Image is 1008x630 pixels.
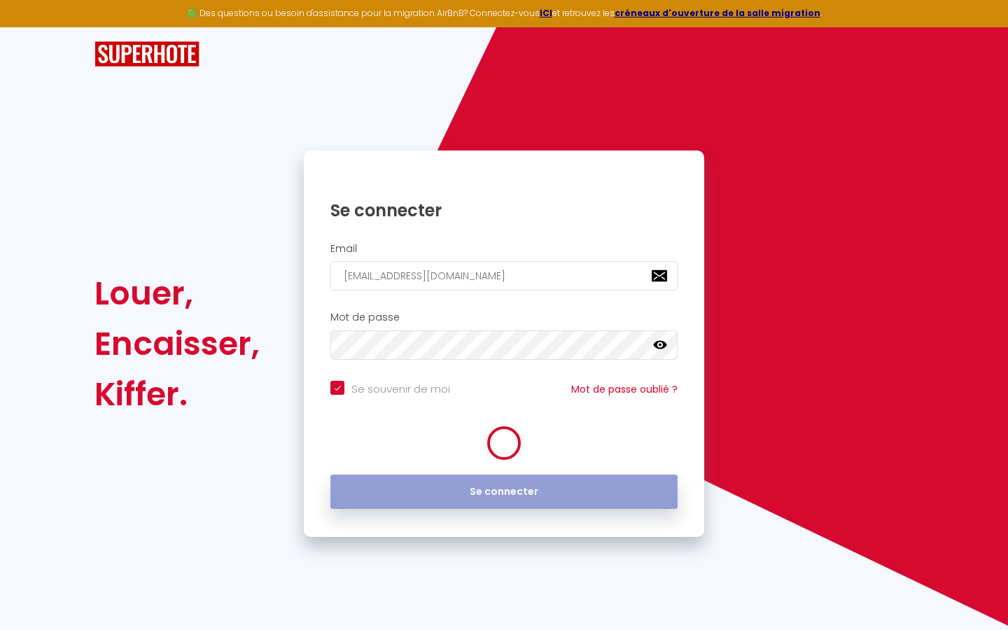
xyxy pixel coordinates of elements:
div: Louer, [94,268,260,318]
div: Kiffer. [94,369,260,419]
button: Ouvrir le widget de chat LiveChat [11,6,53,48]
a: Mot de passe oublié ? [571,382,678,396]
div: Encaisser, [94,318,260,369]
input: Ton Email [330,261,678,290]
button: Se connecter [330,475,678,510]
a: ICI [540,7,552,19]
h2: Mot de passe [330,311,678,323]
h2: Email [330,243,678,255]
img: SuperHote logo [94,41,199,67]
h1: Se connecter [330,199,678,221]
a: créneaux d'ouverture de la salle migration [615,7,820,19]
